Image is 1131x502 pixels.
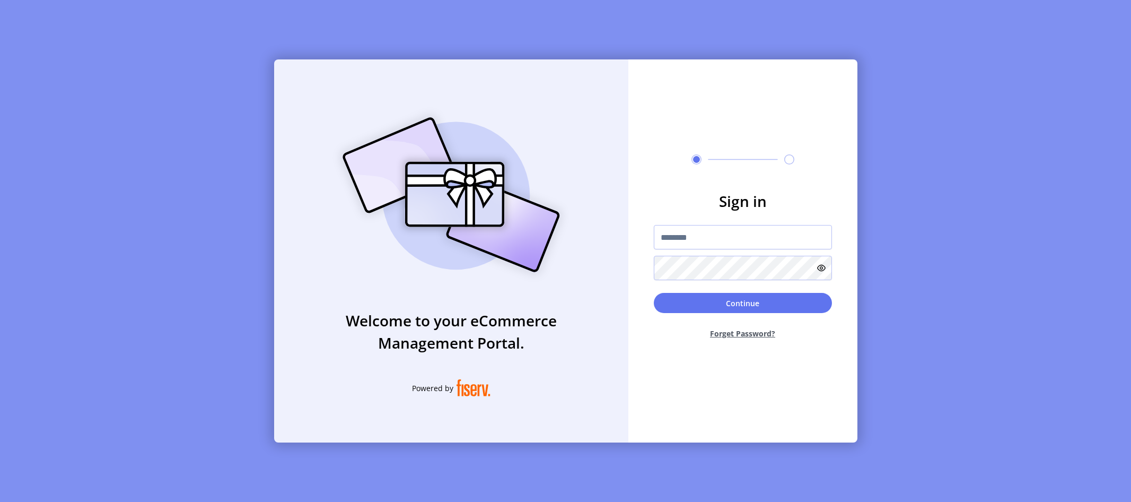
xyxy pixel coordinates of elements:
span: Powered by [412,383,453,394]
h3: Sign in [654,190,832,212]
img: card_Illustration.svg [327,106,576,284]
button: Forget Password? [654,319,832,348]
button: Continue [654,293,832,313]
h3: Welcome to your eCommerce Management Portal. [274,309,628,354]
